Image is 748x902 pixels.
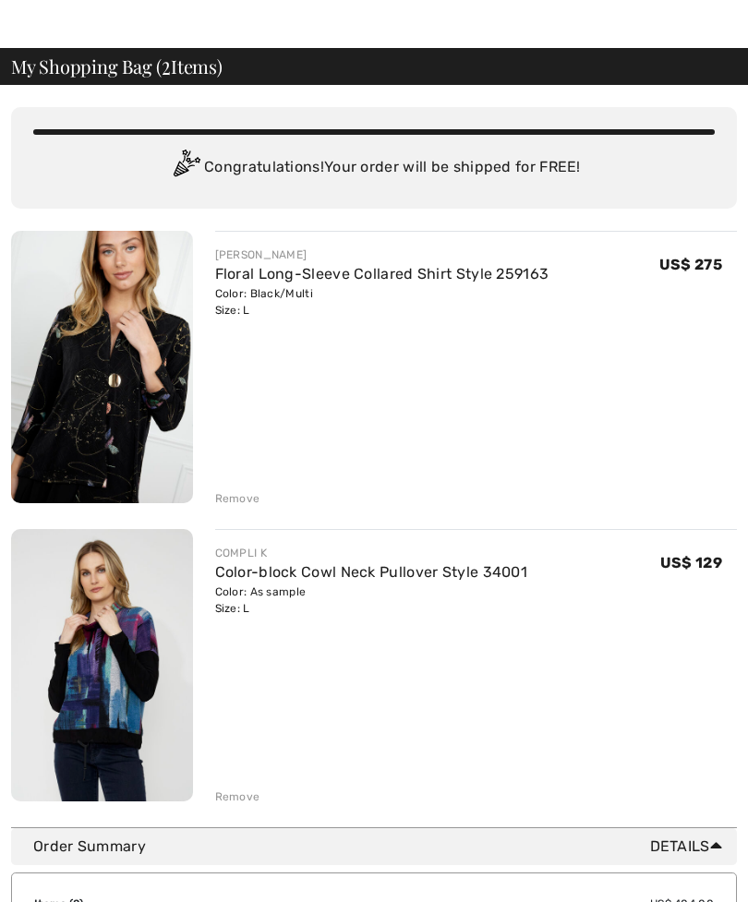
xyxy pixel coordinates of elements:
span: 2 [162,53,171,77]
span: Details [650,836,730,858]
div: [PERSON_NAME] [215,247,549,263]
a: Floral Long-Sleeve Collared Shirt Style 259163 [215,265,549,283]
img: Floral Long-Sleeve Collared Shirt Style 259163 [11,231,193,503]
span: My Shopping Bag ( Items) [11,57,223,76]
div: Order Summary [33,836,730,858]
div: Color: Black/Multi Size: L [215,285,549,319]
div: COMPLI K [215,545,528,561]
a: Color-block Cowl Neck Pullover Style 34001 [215,563,528,581]
div: Remove [215,490,260,507]
img: Congratulation2.svg [167,150,204,186]
div: Congratulations! Your order will be shipped for FREE! [33,150,715,186]
div: Remove [215,788,260,805]
span: US$ 129 [660,554,722,571]
img: Color-block Cowl Neck Pullover Style 34001 [11,529,193,801]
span: US$ 275 [659,256,722,273]
div: Color: As sample Size: L [215,583,528,617]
